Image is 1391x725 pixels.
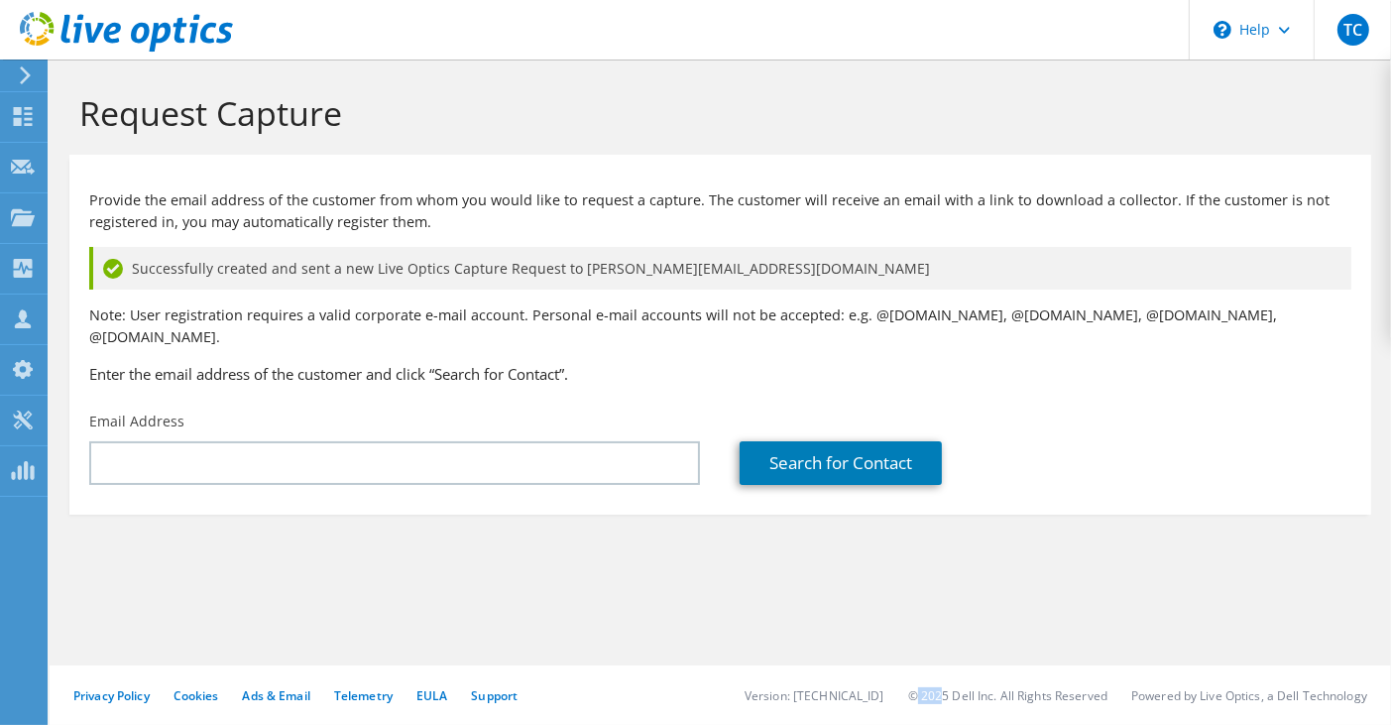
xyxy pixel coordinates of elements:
li: © 2025 Dell Inc. All Rights Reserved [908,687,1107,704]
p: Provide the email address of the customer from whom you would like to request a capture. The cust... [89,189,1351,233]
a: Support [471,687,518,704]
li: Powered by Live Optics, a Dell Technology [1131,687,1367,704]
li: Version: [TECHNICAL_ID] [745,687,884,704]
span: TC [1337,14,1369,46]
a: Search for Contact [740,441,942,485]
span: Successfully created and sent a new Live Optics Capture Request to [PERSON_NAME][EMAIL_ADDRESS][D... [132,258,930,280]
h3: Enter the email address of the customer and click “Search for Contact”. [89,363,1351,385]
a: EULA [416,687,447,704]
a: Cookies [174,687,219,704]
h1: Request Capture [79,92,1351,134]
svg: \n [1214,21,1231,39]
a: Telemetry [334,687,393,704]
p: Note: User registration requires a valid corporate e-mail account. Personal e-mail accounts will ... [89,304,1351,348]
a: Privacy Policy [73,687,150,704]
label: Email Address [89,412,184,431]
a: Ads & Email [243,687,310,704]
